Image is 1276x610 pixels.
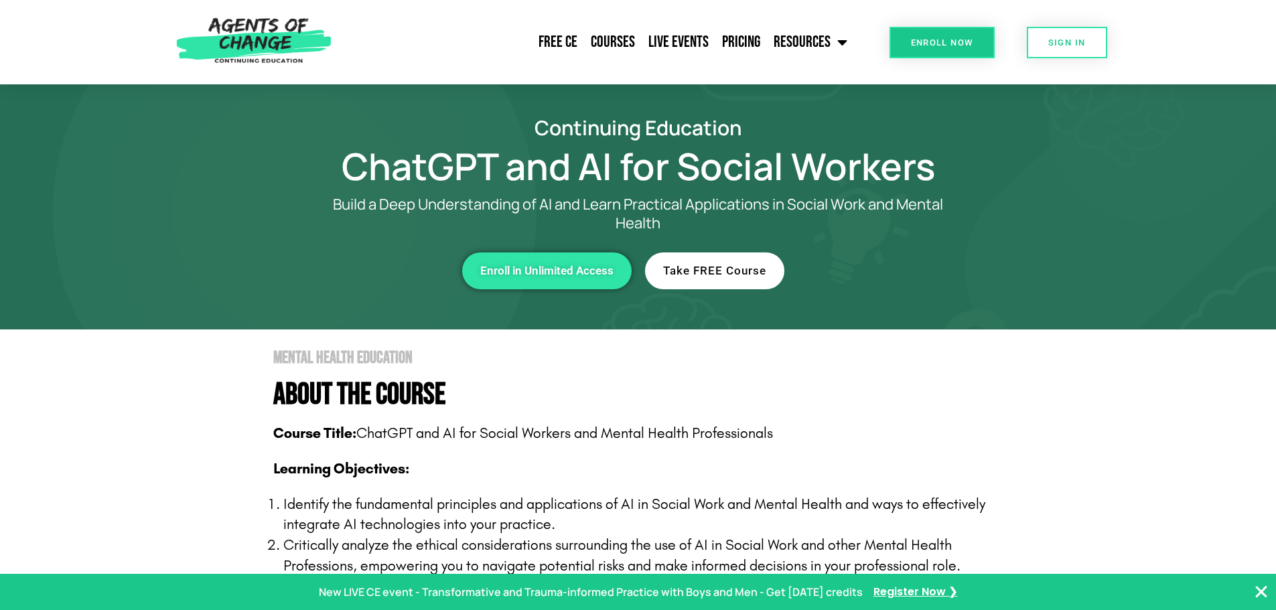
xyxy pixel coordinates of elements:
span: Enroll Now [911,38,973,47]
a: Courses [584,25,642,59]
h4: About The Course [273,380,1020,410]
a: Resources [767,25,854,59]
span: Take FREE Course [663,265,766,277]
h1: ChatGPT and AI for Social Workers [257,151,1020,181]
a: Pricing [715,25,767,59]
h2: Continuing Education [257,118,1020,137]
span: Enroll in Unlimited Access [480,265,614,277]
p: Build a Deep Understanding of AI and Learn Practical Applications in Social Work and Mental Health [310,195,967,232]
p: ChatGPT and AI for Social Workers and Mental Health Professionals [273,423,1020,444]
h2: Mental Health Education [273,350,1020,366]
a: Register Now ❯ [873,583,957,602]
a: Enroll Now [890,27,995,58]
p: Critically analyze the ethical considerations surrounding the use of AI in Social Work and other ... [283,535,1020,577]
button: Close Banner [1253,584,1269,600]
b: Course Title: [273,425,356,442]
nav: Menu [338,25,854,59]
b: Learning Objectives: [273,460,409,477]
a: Live Events [642,25,715,59]
a: SIGN IN [1027,27,1107,58]
p: Identify the fundamental principles and applications of AI in Social Work and Mental Health and w... [283,494,1020,536]
a: Enroll in Unlimited Access [462,252,632,289]
a: Free CE [532,25,584,59]
a: Take FREE Course [645,252,784,289]
p: New LIVE CE event - Transformative and Trauma-informed Practice with Boys and Men - Get [DATE] cr... [319,583,863,602]
span: SIGN IN [1048,38,1086,47]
